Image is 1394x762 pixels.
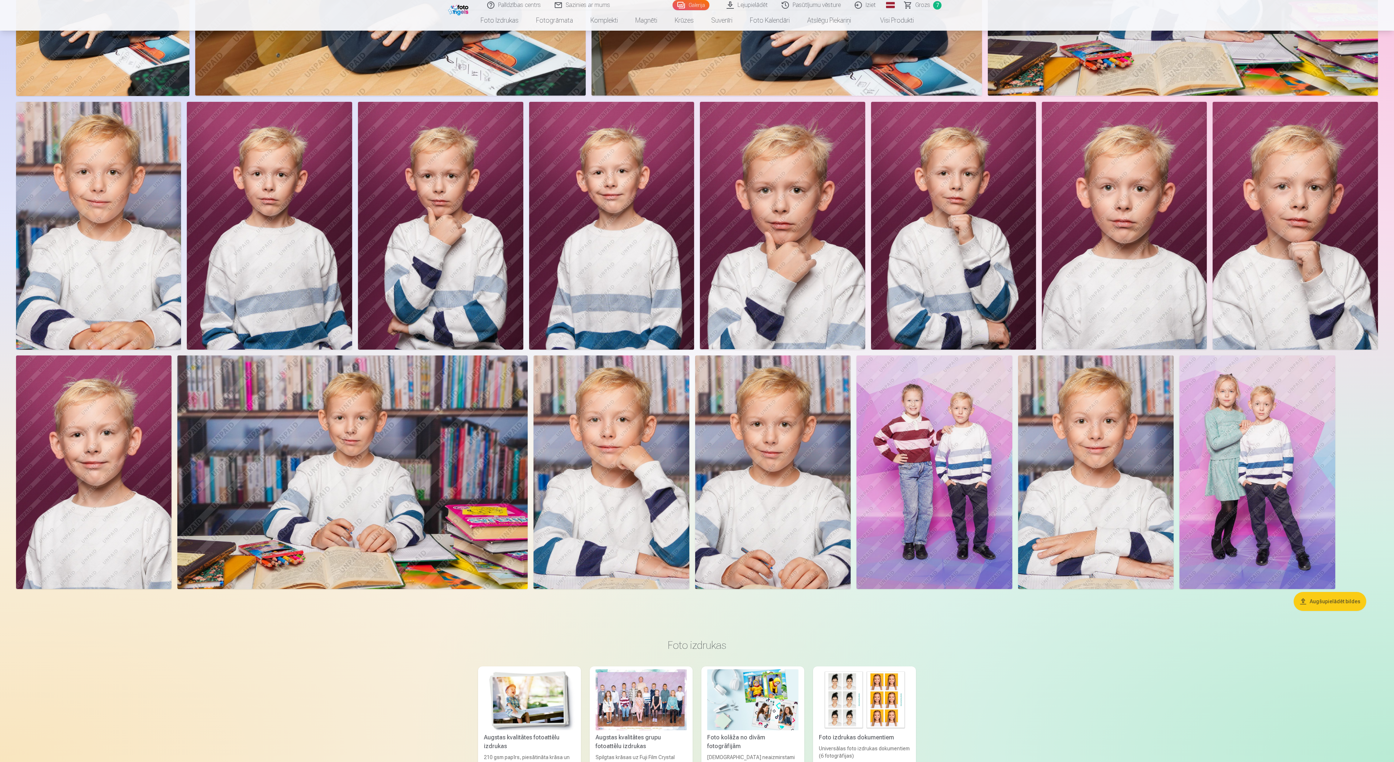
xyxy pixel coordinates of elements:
[448,3,470,15] img: /fa1
[860,10,923,31] a: Visi produkti
[819,669,910,730] img: Foto izdrukas dokumentiem
[484,639,910,652] h3: Foto izdrukas
[481,733,578,751] div: Augstas kvalitātes fotoattēlu izdrukas
[798,10,860,31] a: Atslēgu piekariņi
[915,1,930,9] span: Grozs
[702,10,741,31] a: Suvenīri
[472,10,527,31] a: Foto izdrukas
[816,733,913,742] div: Foto izdrukas dokumentiem
[593,733,690,751] div: Augstas kvalitātes grupu fotoattēlu izdrukas
[484,669,575,730] img: Augstas kvalitātes fotoattēlu izdrukas
[527,10,582,31] a: Fotogrāmata
[707,669,798,730] img: Foto kolāža no divām fotogrāfijām
[666,10,702,31] a: Krūzes
[704,733,801,751] div: Foto kolāža no divām fotogrāfijām
[1294,592,1366,611] button: Augšupielādēt bildes
[741,10,798,31] a: Foto kalendāri
[627,10,666,31] a: Magnēti
[933,1,941,9] span: 7
[582,10,627,31] a: Komplekti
